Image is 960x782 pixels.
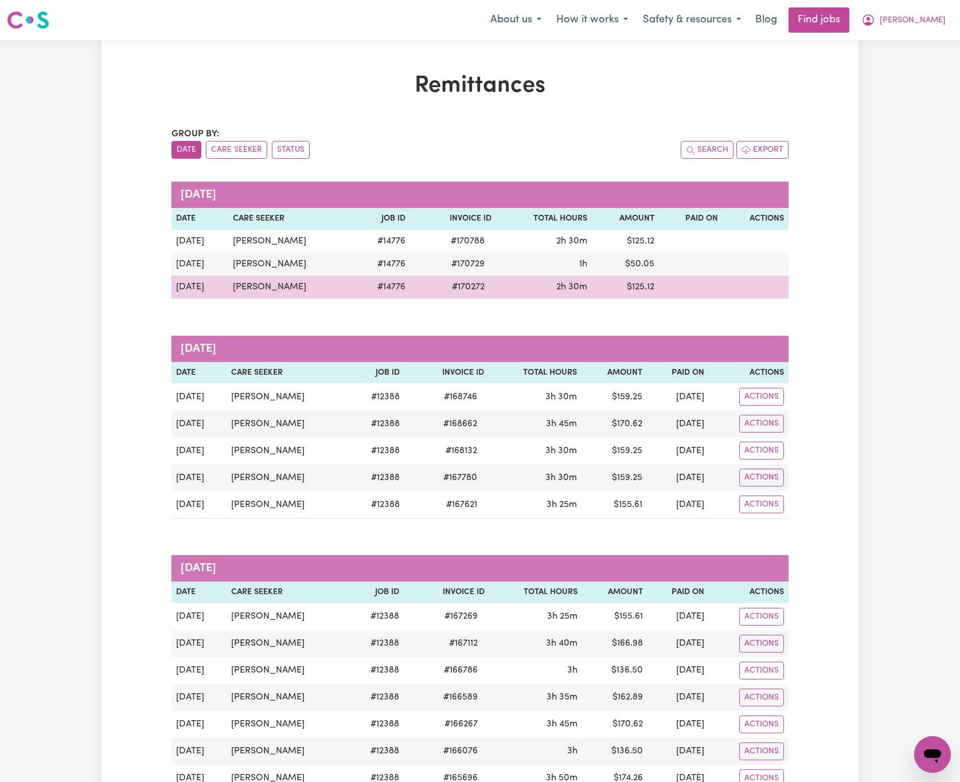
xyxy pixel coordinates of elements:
a: Blog [748,7,784,33]
td: [PERSON_NAME] [227,410,349,437]
span: 3 hours 40 minutes [546,639,577,648]
th: Paid On [647,581,709,603]
td: [DATE] [647,657,709,684]
td: [PERSON_NAME] [227,630,348,657]
iframe: Button to launch messaging window [914,736,951,773]
td: [DATE] [647,711,709,738]
td: # 12388 [349,464,405,491]
td: [PERSON_NAME] [228,276,354,299]
span: # 168662 [436,417,484,431]
img: Careseekers logo [7,10,49,30]
th: Date [171,208,228,230]
td: $ 159.25 [582,437,647,464]
td: [DATE] [171,738,227,765]
th: Invoice ID [404,581,489,603]
button: Actions [739,662,784,679]
td: $ 125.12 [592,276,659,299]
td: $ 155.61 [582,491,647,518]
th: Care Seeker [227,362,349,384]
td: # 12388 [349,383,405,410]
td: [PERSON_NAME] [227,383,349,410]
th: Invoice ID [404,362,488,384]
td: [DATE] [171,253,228,276]
td: $ 136.50 [582,738,647,765]
button: Actions [739,388,784,406]
td: $ 162.89 [582,684,647,711]
td: [DATE] [171,437,227,464]
td: $ 166.98 [582,630,647,657]
a: Careseekers logo [7,7,49,33]
td: [DATE] [171,630,227,657]
span: 1 hour [579,260,587,269]
td: $ 50.05 [592,253,659,276]
td: [DATE] [171,603,227,630]
caption: [DATE] [171,336,789,362]
td: # 12388 [349,491,405,518]
span: # 166076 [436,744,485,758]
th: Actions [709,581,789,603]
span: [PERSON_NAME] [880,14,946,27]
button: Actions [739,496,784,513]
th: Paid On [659,208,723,230]
td: # 12388 [348,738,404,765]
td: # 14776 [353,276,410,299]
th: Amount [582,362,647,384]
button: Actions [739,689,784,706]
th: Amount [582,581,647,603]
td: [DATE] [647,491,709,518]
td: [DATE] [171,464,227,491]
td: [DATE] [647,603,709,630]
td: # 12388 [348,630,404,657]
th: Care Seeker [227,581,348,603]
td: [PERSON_NAME] [227,603,348,630]
td: [PERSON_NAME] [227,437,349,464]
th: Total Hours [496,208,592,230]
td: $ 125.12 [592,230,659,253]
span: # 166786 [437,663,485,677]
span: 3 hours 35 minutes [547,693,577,702]
th: Total Hours [489,362,582,384]
span: # 166589 [436,690,485,704]
button: sort invoices by care seeker [206,141,267,159]
th: Actions [723,208,789,230]
button: How it works [549,8,635,32]
td: [DATE] [171,230,228,253]
span: # 168746 [437,390,484,404]
button: Actions [739,716,784,733]
h1: Remittances [171,72,789,100]
td: [DATE] [171,491,227,518]
td: [PERSON_NAME] [227,464,349,491]
a: Find jobs [789,7,849,33]
span: # 166267 [438,717,485,731]
td: [PERSON_NAME] [228,230,354,253]
td: # 12388 [348,684,404,711]
button: Actions [739,742,784,760]
td: # 12388 [348,657,404,684]
span: 3 hours 25 minutes [547,500,577,509]
td: [DATE] [647,684,709,711]
th: Actions [709,362,789,384]
caption: [DATE] [171,555,789,581]
button: Safety & resources [635,8,748,32]
td: [PERSON_NAME] [228,253,354,276]
td: [PERSON_NAME] [227,684,348,711]
span: 3 hours 45 minutes [547,720,577,729]
span: Group by: [171,129,220,139]
button: Actions [739,442,784,459]
span: 3 hours [567,746,577,756]
td: $ 170.62 [582,410,647,437]
td: [DATE] [171,383,227,410]
th: Paid On [647,362,709,384]
button: Export [736,141,789,159]
th: Invoice ID [410,208,496,230]
td: [DATE] [171,684,227,711]
td: # 14776 [353,253,410,276]
td: [DATE] [647,383,709,410]
span: 2 hours 30 minutes [556,282,587,292]
span: # 168132 [439,444,484,458]
td: # 12388 [348,603,404,630]
span: 3 hours [567,666,577,675]
td: [DATE] [647,464,709,491]
button: My Account [854,8,953,32]
span: # 170788 [444,234,491,248]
